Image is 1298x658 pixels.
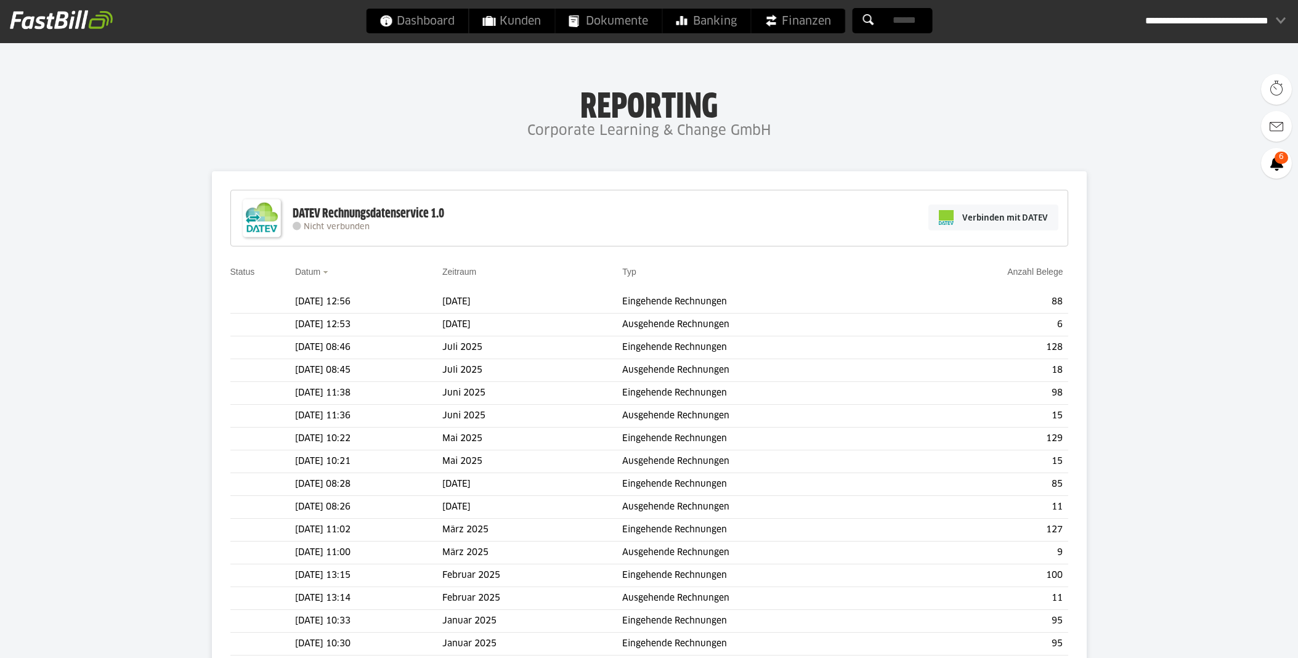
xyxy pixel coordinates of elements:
td: Eingehende Rechnungen [622,473,907,496]
td: 129 [907,428,1068,450]
span: Banking [676,9,737,33]
td: [DATE] [442,496,622,519]
td: Ausgehende Rechnungen [622,496,907,519]
td: [DATE] 13:15 [295,564,442,587]
img: sort_desc.gif [323,271,331,274]
td: Eingehende Rechnungen [622,610,907,633]
td: [DATE] 08:26 [295,496,442,519]
td: Eingehende Rechnungen [622,519,907,542]
td: Januar 2025 [442,610,622,633]
td: 18 [907,359,1068,382]
td: 11 [907,587,1068,610]
a: Kunden [469,9,554,33]
td: März 2025 [442,519,622,542]
td: 128 [907,336,1068,359]
td: [DATE] 13:14 [295,587,442,610]
a: Anzahl Belege [1007,267,1063,277]
span: Finanzen [765,9,831,33]
td: [DATE] 08:45 [295,359,442,382]
td: [DATE] 12:56 [295,291,442,314]
td: Ausgehende Rechnungen [622,542,907,564]
td: 127 [907,519,1068,542]
iframe: Öffnet ein Widget, in dem Sie weitere Informationen finden [1203,621,1286,652]
td: 15 [907,450,1068,473]
a: Datum [295,267,320,277]
td: 95 [907,633,1068,656]
td: [DATE] 10:22 [295,428,442,450]
td: [DATE] 11:38 [295,382,442,405]
td: [DATE] 11:36 [295,405,442,428]
td: [DATE] 12:53 [295,314,442,336]
span: Dokumente [569,9,648,33]
td: Juni 2025 [442,405,622,428]
td: Eingehende Rechnungen [622,291,907,314]
img: DATEV-Datenservice Logo [237,193,286,243]
h1: Reporting [123,87,1175,119]
span: Dashboard [379,9,455,33]
td: 85 [907,473,1068,496]
a: Zeitraum [442,267,476,277]
td: Eingehende Rechnungen [622,564,907,587]
a: Status [230,267,255,277]
td: [DATE] 11:02 [295,519,442,542]
td: Ausgehende Rechnungen [622,587,907,610]
td: 6 [907,314,1068,336]
a: 6 [1261,148,1292,179]
td: Ausgehende Rechnungen [622,405,907,428]
td: Eingehende Rechnungen [622,382,907,405]
a: Typ [622,267,636,277]
td: 11 [907,496,1068,519]
a: Finanzen [751,9,845,33]
td: Eingehende Rechnungen [622,428,907,450]
td: Februar 2025 [442,587,622,610]
td: [DATE] 11:00 [295,542,442,564]
td: März 2025 [442,542,622,564]
td: Mai 2025 [442,428,622,450]
td: Ausgehende Rechnungen [622,359,907,382]
td: [DATE] [442,291,622,314]
td: [DATE] 10:30 [295,633,442,656]
td: [DATE] [442,314,622,336]
td: Juni 2025 [442,382,622,405]
td: Eingehende Rechnungen [622,633,907,656]
td: 98 [907,382,1068,405]
td: [DATE] [442,473,622,496]
a: Verbinden mit DATEV [928,205,1058,230]
div: DATEV Rechnungsdatenservice 1.0 [293,206,444,222]
td: [DATE] 10:33 [295,610,442,633]
td: Eingehende Rechnungen [622,336,907,359]
td: [DATE] 08:46 [295,336,442,359]
a: Dashboard [366,9,468,33]
td: Mai 2025 [442,450,622,473]
img: fastbill_logo_white.png [10,10,113,30]
td: 95 [907,610,1068,633]
span: 6 [1275,152,1288,164]
td: 15 [907,405,1068,428]
td: Ausgehende Rechnungen [622,314,907,336]
td: Ausgehende Rechnungen [622,450,907,473]
td: 9 [907,542,1068,564]
td: 100 [907,564,1068,587]
td: Januar 2025 [442,633,622,656]
td: Februar 2025 [442,564,622,587]
td: 88 [907,291,1068,314]
img: pi-datev-logo-farbig-24.svg [939,210,954,225]
a: Dokumente [555,9,662,33]
td: Juli 2025 [442,336,622,359]
span: Nicht verbunden [304,223,370,231]
span: Verbinden mit DATEV [962,211,1048,224]
td: Juli 2025 [442,359,622,382]
a: Banking [662,9,750,33]
td: [DATE] 08:28 [295,473,442,496]
td: [DATE] 10:21 [295,450,442,473]
span: Kunden [482,9,541,33]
